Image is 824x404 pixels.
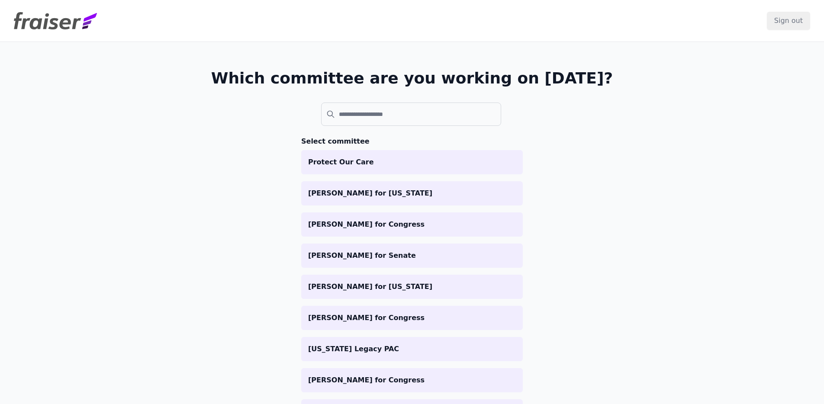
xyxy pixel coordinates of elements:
[767,12,810,30] input: Sign out
[301,306,523,330] a: [PERSON_NAME] for Congress
[308,188,516,199] p: [PERSON_NAME] for [US_STATE]
[301,244,523,268] a: [PERSON_NAME] for Senate
[308,313,516,323] p: [PERSON_NAME] for Congress
[301,368,523,392] a: [PERSON_NAME] for Congress
[308,282,516,292] p: [PERSON_NAME] for [US_STATE]
[301,150,523,174] a: Protect Our Care
[308,219,516,230] p: [PERSON_NAME] for Congress
[301,275,523,299] a: [PERSON_NAME] for [US_STATE]
[308,375,516,385] p: [PERSON_NAME] for Congress
[301,212,523,237] a: [PERSON_NAME] for Congress
[301,181,523,205] a: [PERSON_NAME] for [US_STATE]
[14,12,97,29] img: Fraiser Logo
[308,344,516,354] p: [US_STATE] Legacy PAC
[308,157,516,167] p: Protect Our Care
[211,70,613,87] h1: Which committee are you working on [DATE]?
[301,337,523,361] a: [US_STATE] Legacy PAC
[301,136,523,147] h3: Select committee
[308,250,516,261] p: [PERSON_NAME] for Senate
